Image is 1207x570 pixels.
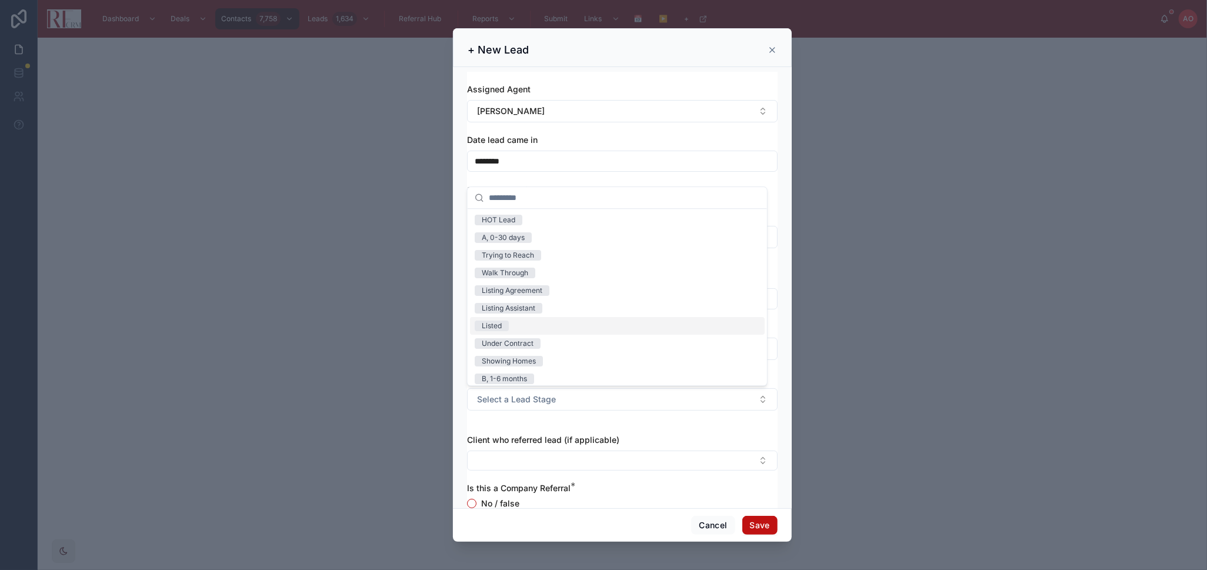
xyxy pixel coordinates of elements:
div: HOT Lead [482,215,515,225]
button: Select Button [467,451,778,471]
div: A, 0-30 days [482,232,525,243]
button: Select Button [467,100,778,122]
span: Select a Lead Stage [477,394,556,405]
div: Listed [482,321,502,331]
label: No / false [481,499,519,508]
span: Assigned Agent [467,84,531,94]
button: Cancel [691,516,735,535]
button: Select Button [467,388,778,411]
div: Listing Assistant [482,303,535,314]
h3: + New Lead [468,43,529,57]
span: Date lead came in [467,135,538,145]
span: [PERSON_NAME] [477,105,545,117]
div: Suggestions [468,209,767,385]
span: Is this a Company Referral [467,483,571,493]
div: B, 1-6 months [482,374,527,384]
div: Trying to Reach [482,250,534,261]
div: Walk Through [482,268,528,278]
div: Listing Agreement [482,285,542,296]
span: Client who referred lead (if applicable) [467,435,619,445]
h1: Royal Family Deal [467,184,566,200]
div: Showing Homes [482,356,536,366]
button: Save [742,516,778,535]
div: Under Contract [482,338,534,349]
